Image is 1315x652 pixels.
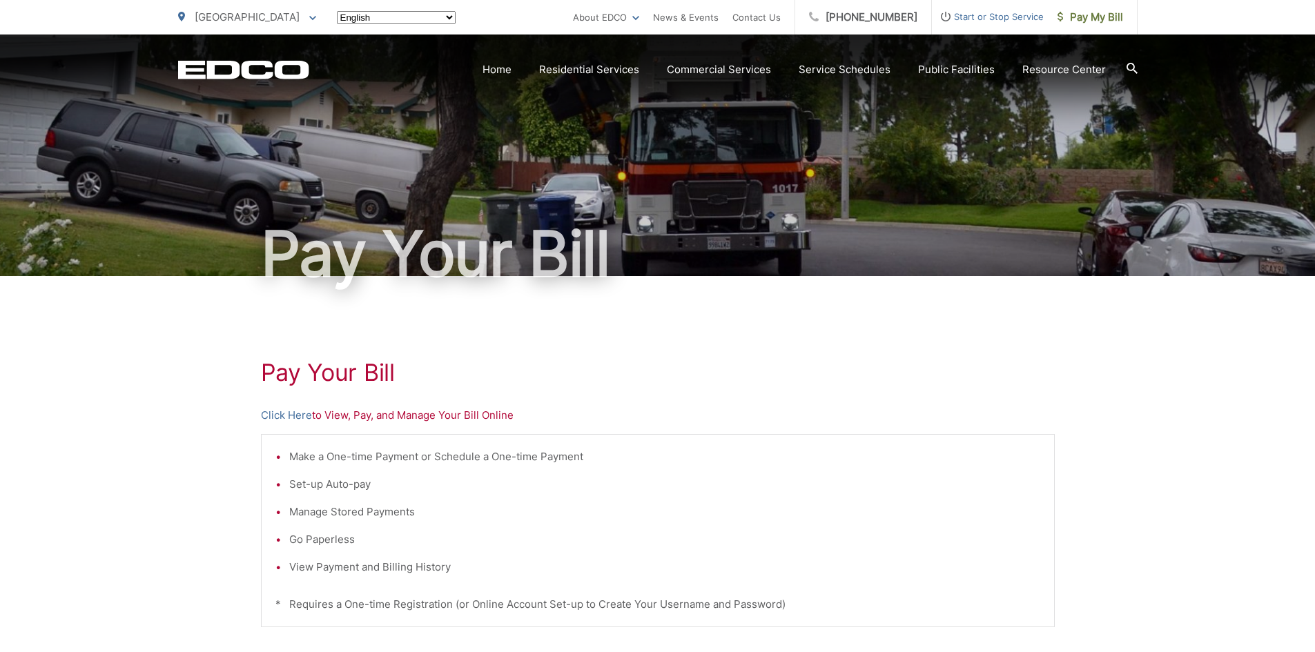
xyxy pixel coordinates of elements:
[1022,61,1106,78] a: Resource Center
[799,61,890,78] a: Service Schedules
[289,531,1040,548] li: Go Paperless
[178,60,309,79] a: EDCD logo. Return to the homepage.
[289,476,1040,493] li: Set-up Auto-pay
[261,407,312,424] a: Click Here
[289,559,1040,575] li: View Payment and Billing History
[732,9,781,26] a: Contact Us
[337,11,456,24] select: Select a language
[667,61,771,78] a: Commercial Services
[178,219,1138,288] h1: Pay Your Bill
[1058,9,1123,26] span: Pay My Bill
[261,359,1055,386] h1: Pay Your Bill
[918,61,995,78] a: Public Facilities
[289,448,1040,465] li: Make a One-time Payment or Schedule a One-time Payment
[289,504,1040,520] li: Manage Stored Payments
[539,61,639,78] a: Residential Services
[573,9,639,26] a: About EDCO
[483,61,512,78] a: Home
[195,10,300,23] span: [GEOGRAPHIC_DATA]
[275,596,1040,613] p: * Requires a One-time Registration (or Online Account Set-up to Create Your Username and Password)
[261,407,1055,424] p: to View, Pay, and Manage Your Bill Online
[653,9,719,26] a: News & Events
